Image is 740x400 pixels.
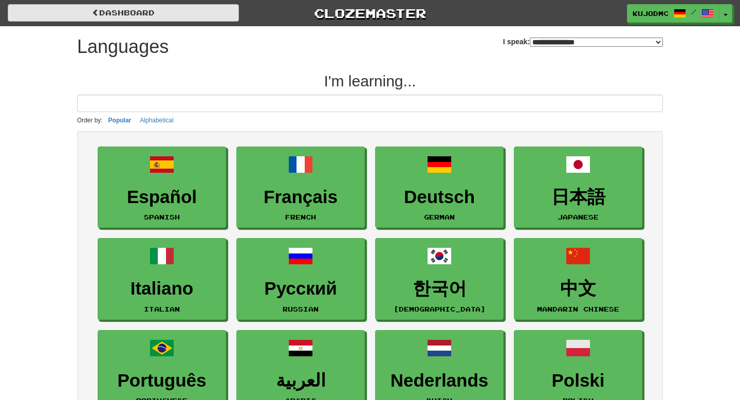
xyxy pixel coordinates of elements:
small: Spanish [144,213,180,221]
small: Japanese [558,213,599,221]
h3: 中文 [520,279,637,299]
button: Alphabetical [137,115,176,126]
a: FrançaisFrench [236,147,365,228]
a: Clozemaster [254,4,486,22]
label: I speak: [503,37,663,47]
h3: Deutsch [381,187,498,207]
button: Popular [105,115,135,126]
a: РусскийRussian [236,238,365,320]
small: Mandarin Chinese [537,305,619,313]
h2: I'm learning... [77,72,663,89]
h3: Português [103,371,220,391]
h3: 한국어 [381,279,498,299]
a: ItalianoItalian [98,238,226,320]
a: DeutschGerman [375,147,504,228]
small: Order by: [77,117,103,124]
h3: Français [242,187,359,207]
small: French [285,213,316,221]
h3: Nederlands [381,371,498,391]
h3: Русский [242,279,359,299]
a: dashboard [8,4,239,22]
small: German [424,213,455,221]
h3: Español [103,187,220,207]
h1: Languages [77,37,169,57]
h3: Polski [520,371,637,391]
a: 中文Mandarin Chinese [514,238,642,320]
small: [DEMOGRAPHIC_DATA] [394,305,486,313]
a: 한국어[DEMOGRAPHIC_DATA] [375,238,504,320]
span: / [691,8,696,15]
h3: العربية [242,371,359,391]
small: Italian [144,305,180,313]
h3: Italiano [103,279,220,299]
select: I speak: [530,38,663,47]
a: EspañolSpanish [98,147,226,228]
small: Russian [283,305,319,313]
span: KujoDMC [633,9,669,18]
a: 日本語Japanese [514,147,642,228]
a: KujoDMC / [627,4,719,23]
h3: 日本語 [520,187,637,207]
